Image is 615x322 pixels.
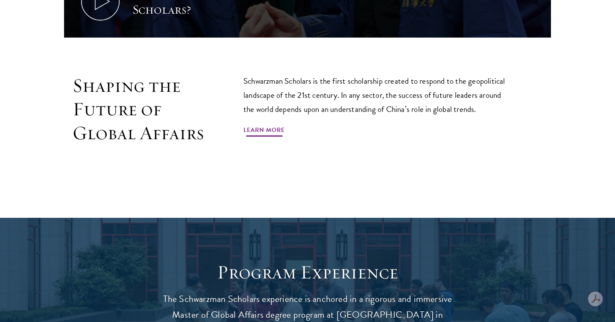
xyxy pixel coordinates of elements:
p: Schwarzman Scholars is the first scholarship created to respond to the geopolitical landscape of ... [243,74,512,116]
a: Learn More [243,125,285,138]
h1: Program Experience [154,261,461,284]
h2: Shaping the Future of Global Affairs [73,74,205,145]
